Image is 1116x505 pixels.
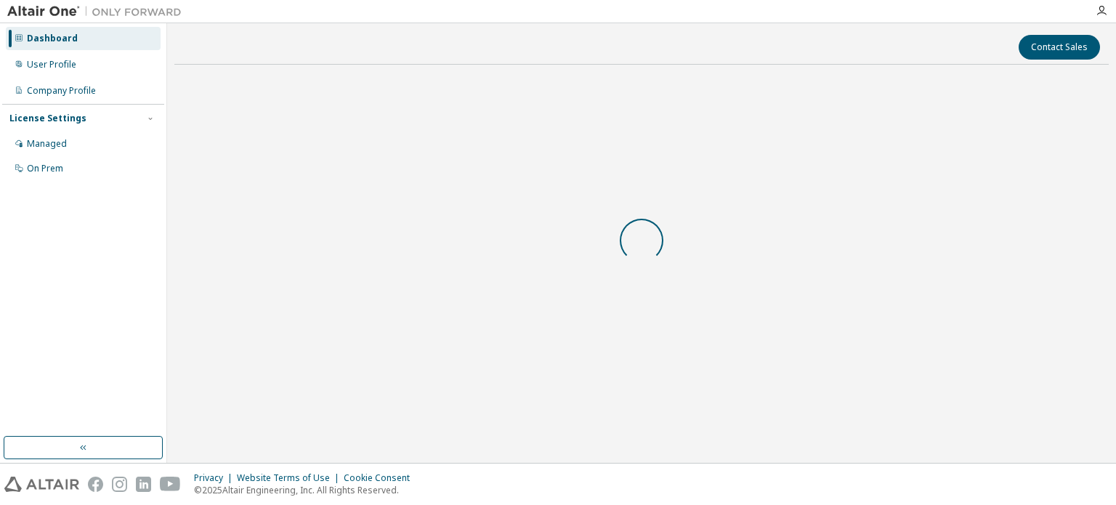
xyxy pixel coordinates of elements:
[27,163,63,174] div: On Prem
[27,138,67,150] div: Managed
[344,472,418,484] div: Cookie Consent
[9,113,86,124] div: License Settings
[194,472,237,484] div: Privacy
[1019,35,1100,60] button: Contact Sales
[27,59,76,70] div: User Profile
[27,85,96,97] div: Company Profile
[27,33,78,44] div: Dashboard
[7,4,189,19] img: Altair One
[88,477,103,492] img: facebook.svg
[4,477,79,492] img: altair_logo.svg
[136,477,151,492] img: linkedin.svg
[160,477,181,492] img: youtube.svg
[194,484,418,496] p: © 2025 Altair Engineering, Inc. All Rights Reserved.
[237,472,344,484] div: Website Terms of Use
[112,477,127,492] img: instagram.svg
